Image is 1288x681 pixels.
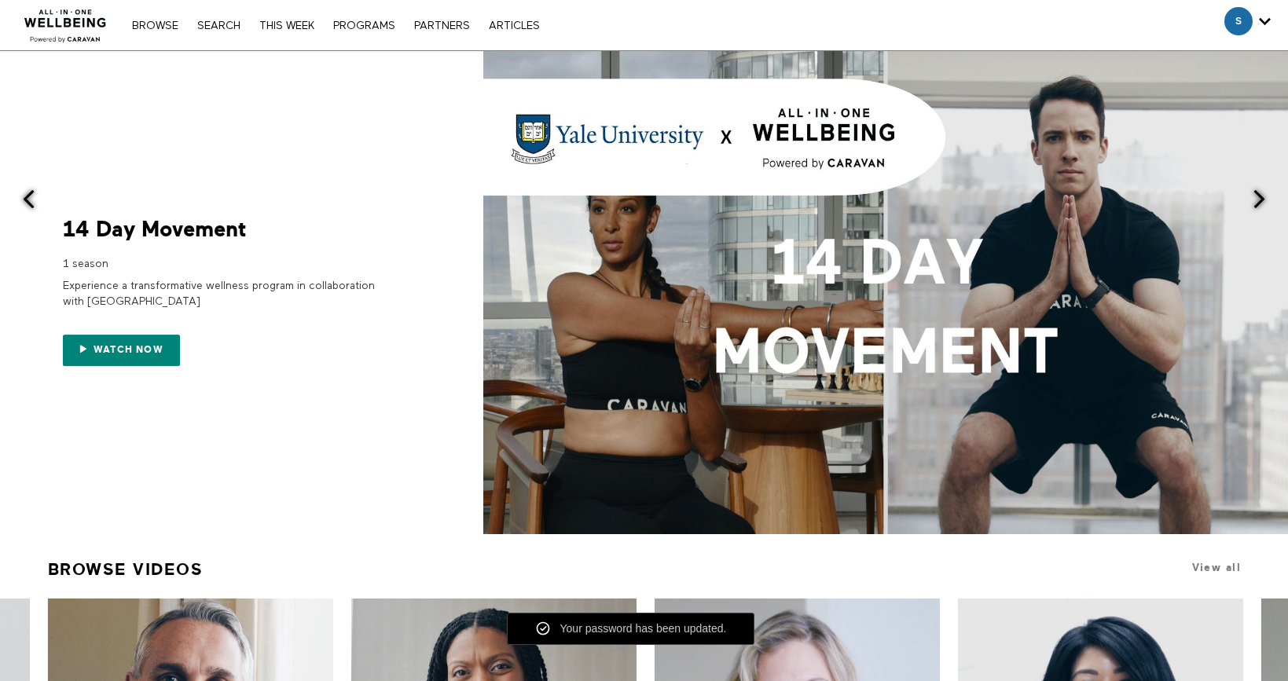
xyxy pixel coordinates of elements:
[406,20,478,31] a: PARTNERS
[551,621,727,636] div: Your password has been updated.
[1192,562,1241,573] a: View all
[325,20,403,31] a: PROGRAMS
[48,553,204,586] a: Browse Videos
[251,20,322,31] a: THIS WEEK
[189,20,248,31] a: Search
[535,621,551,636] img: check-mark
[124,17,547,33] nav: Primary
[124,20,186,31] a: Browse
[481,20,548,31] a: ARTICLES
